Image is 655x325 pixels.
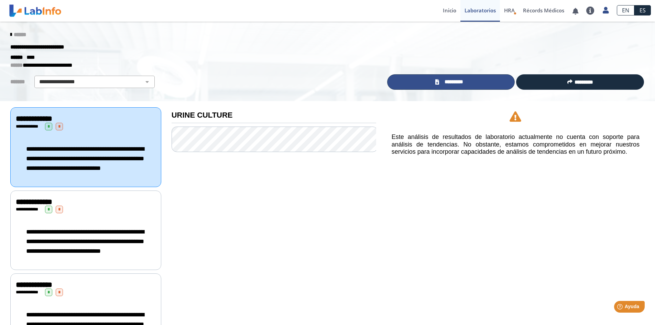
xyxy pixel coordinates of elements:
[617,5,634,15] a: EN
[172,111,233,119] b: URINE CULTURE
[594,298,647,317] iframe: Help widget launcher
[504,7,515,14] span: HRA
[634,5,651,15] a: ES
[392,133,640,156] h5: Este análisis de resultados de laboratorio actualmente no cuenta con soporte para análisis de ten...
